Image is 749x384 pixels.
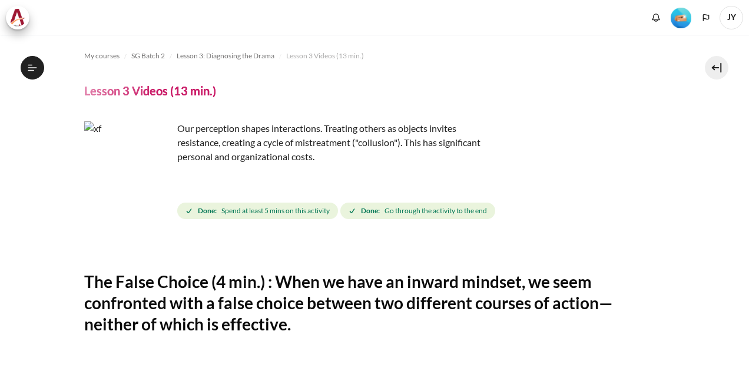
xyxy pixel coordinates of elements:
[6,6,35,29] a: Architeck Architeck
[286,49,364,63] a: Lesson 3 Videos (13 min.)
[177,51,274,61] span: Lesson 3: Diagnosing the Drama
[177,49,274,63] a: Lesson 3: Diagnosing the Drama
[666,6,696,28] a: Level #2
[131,51,165,61] span: SG Batch 2
[671,8,691,28] img: Level #2
[697,9,715,27] button: Languages
[286,51,364,61] span: Lesson 3 Videos (13 min.)
[671,6,691,28] div: Level #2
[84,121,496,164] p: Our perception shapes interactions. Treating others as objects invites resistance, creating a cyc...
[221,206,330,216] span: Spend at least 5 mins on this activity
[720,6,743,29] a: User menu
[84,49,120,63] a: My courses
[647,9,665,27] div: Show notification window with no new notifications
[131,49,165,63] a: SG Batch 2
[84,51,120,61] span: My courses
[720,6,743,29] span: JY
[84,83,216,98] h4: Lesson 3 Videos (13 min.)
[84,47,665,65] nav: Navigation bar
[361,206,380,216] strong: Done:
[9,9,26,27] img: Architeck
[177,200,498,221] div: Completion requirements for Lesson 3 Videos (13 min.)
[84,271,665,335] h2: The False Choice (4 min.) : When we have an inward mindset, we seem confronted with a false choic...
[84,121,173,210] img: xf
[385,206,487,216] span: Go through the activity to the end
[198,206,217,216] strong: Done:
